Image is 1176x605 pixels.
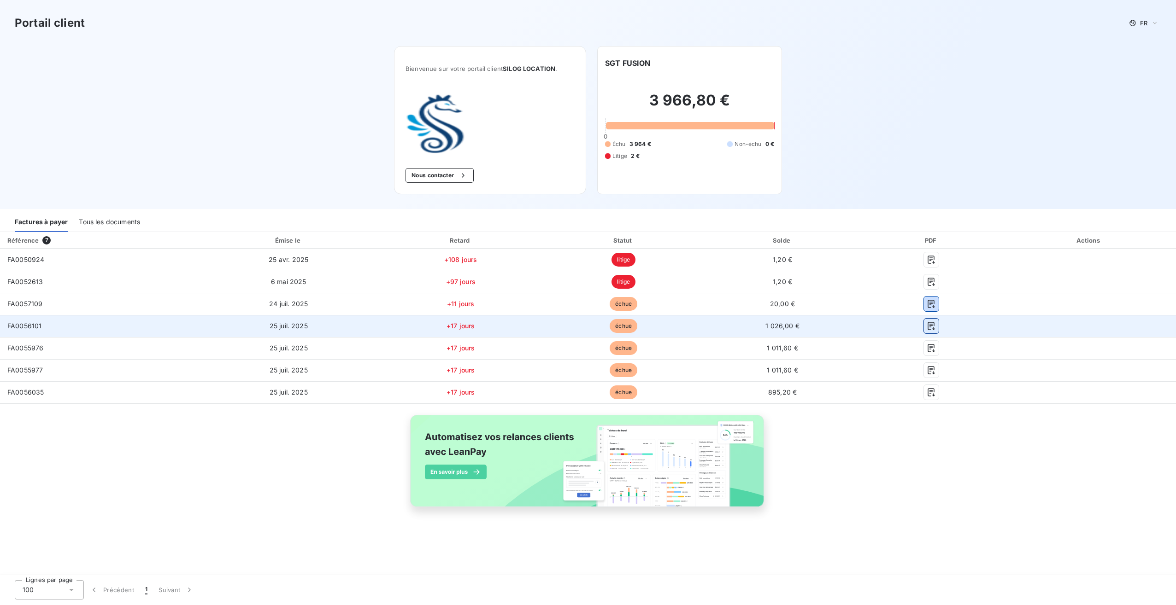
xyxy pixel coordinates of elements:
[84,580,140,599] button: Précédent
[406,168,474,183] button: Nous contacter
[446,278,476,285] span: +97 jours
[270,366,308,374] span: 25 juil. 2025
[610,341,637,355] span: échue
[767,344,798,352] span: 1 011,60 €
[631,152,640,160] span: 2 €
[444,256,477,263] span: +108 jours
[773,278,792,285] span: 1,20 €
[15,15,85,31] h3: Portail client
[447,322,475,330] span: +17 jours
[42,236,51,244] span: 7
[23,585,34,594] span: 100
[765,322,800,330] span: 1 026,00 €
[545,236,702,245] div: Statut
[7,300,42,308] span: FA0057109
[406,65,575,72] span: Bienvenue sur votre portail client .
[1140,19,1147,27] span: FR
[503,65,555,72] span: SILOG LOCATION
[610,297,637,311] span: échue
[447,344,475,352] span: +17 jours
[610,319,637,333] span: échue
[7,366,43,374] span: FA0055977
[270,322,308,330] span: 25 juil. 2025
[7,344,43,352] span: FA0055976
[605,58,651,69] h6: SGT FUSION
[612,253,635,267] span: litige
[269,256,308,263] span: 25 avr. 2025
[629,140,651,148] span: 3 964 €
[402,409,774,523] img: banner
[773,256,792,263] span: 1,20 €
[706,236,859,245] div: Solde
[270,344,308,352] span: 25 juil. 2025
[15,213,68,232] div: Factures à payer
[153,580,200,599] button: Suivant
[7,237,39,244] div: Référence
[7,278,43,285] span: FA0052613
[612,152,627,160] span: Litige
[447,300,474,308] span: +11 jours
[7,256,44,263] span: FA0050924
[140,580,153,599] button: 1
[605,91,774,119] h2: 3 966,80 €
[610,363,637,377] span: échue
[612,275,635,289] span: litige
[612,140,626,148] span: Échu
[7,322,41,330] span: FA0056101
[270,388,308,396] span: 25 juil. 2025
[604,133,607,140] span: 0
[7,388,44,396] span: FA0056035
[447,388,475,396] span: +17 jours
[79,213,140,232] div: Tous les documents
[269,300,308,308] span: 24 juil. 2025
[770,300,795,308] span: 20,00 €
[145,585,147,594] span: 1
[863,236,1000,245] div: PDF
[735,140,761,148] span: Non-échu
[447,366,475,374] span: +17 jours
[767,366,798,374] span: 1 011,60 €
[380,236,541,245] div: Retard
[271,278,306,285] span: 6 mai 2025
[765,140,774,148] span: 0 €
[406,94,465,153] img: Company logo
[610,385,637,399] span: échue
[768,388,797,396] span: 895,20 €
[201,236,376,245] div: Émise le
[1004,236,1174,245] div: Actions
